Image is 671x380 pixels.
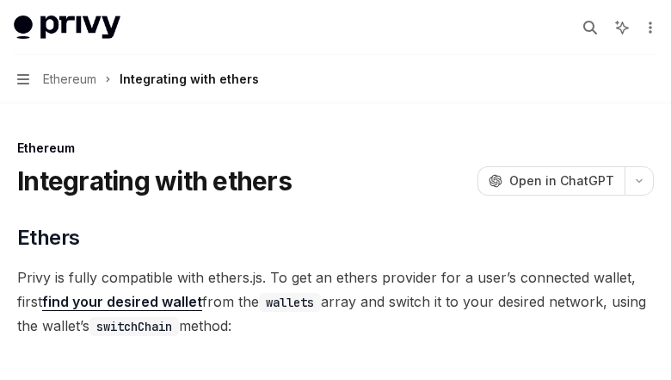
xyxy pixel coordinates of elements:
span: Ethers [17,224,79,252]
a: find your desired wallet [42,293,202,311]
code: switchChain [89,317,179,336]
button: Open in ChatGPT [477,166,625,196]
div: Ethereum [17,140,654,157]
h1: Integrating with ethers [17,165,292,196]
div: Integrating with ethers [120,69,259,90]
button: More actions [640,16,657,40]
span: Privy is fully compatible with ethers.js. To get an ethers provider for a user’s connected wallet... [17,265,654,338]
code: wallets [259,293,321,312]
span: Ethereum [43,69,96,90]
img: light logo [14,16,120,40]
span: Open in ChatGPT [509,172,614,190]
